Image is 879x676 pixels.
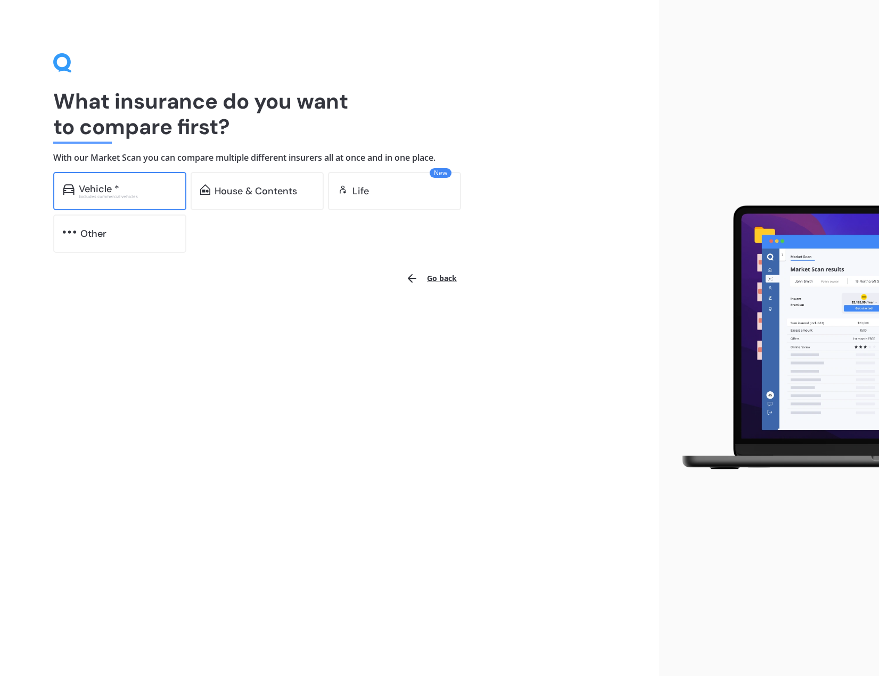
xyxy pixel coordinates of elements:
[215,186,297,196] div: House & Contents
[79,194,177,199] div: Excludes commercial vehicles
[200,184,210,195] img: home-and-contents.b802091223b8502ef2dd.svg
[430,168,451,178] span: New
[63,184,75,195] img: car.f15378c7a67c060ca3f3.svg
[338,184,348,195] img: life.f720d6a2d7cdcd3ad642.svg
[80,228,106,239] div: Other
[53,88,606,139] h1: What insurance do you want to compare first?
[399,266,463,291] button: Go back
[79,184,119,194] div: Vehicle *
[352,186,369,196] div: Life
[668,200,879,477] img: laptop.webp
[63,227,76,237] img: other.81dba5aafe580aa69f38.svg
[53,152,606,163] h4: With our Market Scan you can compare multiple different insurers all at once and in one place.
